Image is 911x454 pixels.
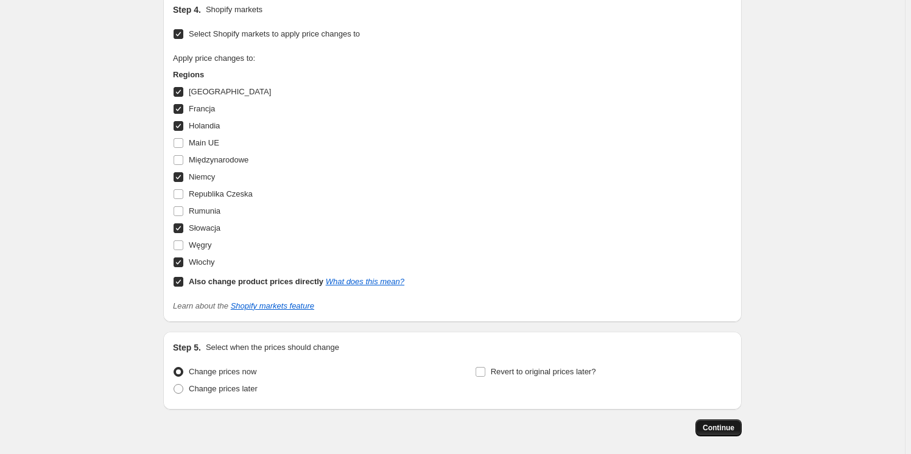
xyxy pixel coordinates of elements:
span: Holandia [189,121,220,130]
span: Apply price changes to: [173,54,255,63]
b: Also change product prices directly [189,277,323,286]
h2: Step 4. [173,4,201,16]
span: Select Shopify markets to apply price changes to [189,29,360,38]
span: Międzynarodowe [189,155,248,164]
a: What does this mean? [326,277,404,286]
span: Rumunia [189,206,220,215]
span: Francja [189,104,215,113]
h3: Regions [173,69,404,81]
a: Shopify markets feature [231,301,314,310]
span: Słowacja [189,223,220,232]
span: Main UE [189,138,219,147]
p: Shopify markets [206,4,262,16]
span: Włochy [189,257,215,267]
h2: Step 5. [173,341,201,354]
span: Revert to original prices later? [491,367,596,376]
span: Change prices later [189,384,258,393]
span: Węgry [189,240,212,250]
i: Learn about the [173,301,314,310]
p: Select when the prices should change [206,341,339,354]
span: Niemcy [189,172,215,181]
span: [GEOGRAPHIC_DATA] [189,87,271,96]
span: Republika Czeska [189,189,253,198]
span: Continue [703,423,734,433]
button: Continue [695,419,742,436]
span: Change prices now [189,367,256,376]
